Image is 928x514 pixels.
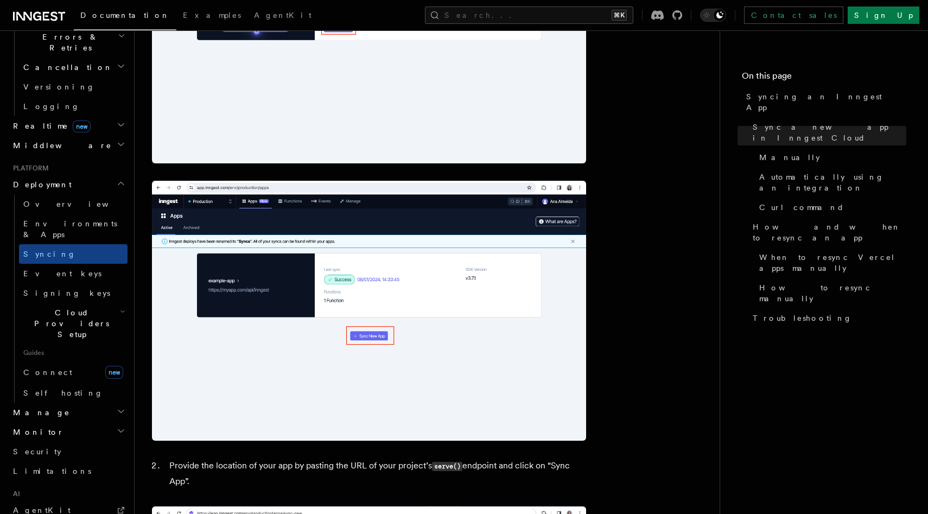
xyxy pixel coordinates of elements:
[73,120,91,132] span: new
[23,289,110,297] span: Signing keys
[19,97,128,116] a: Logging
[23,200,135,208] span: Overview
[19,58,128,77] button: Cancellation
[152,181,586,441] img: Inngest Cloud screen with sync new app button when you have apps synced
[19,214,128,244] a: Environments & Apps
[753,122,906,143] span: Sync a new app in Inngest Cloud
[166,458,586,489] li: Provide the location of your app by pasting the URL of your project’s endpoint and click on “Sync...
[9,427,64,437] span: Monitor
[759,252,906,274] span: When to resync Vercel apps manually
[23,219,117,239] span: Environments & Apps
[19,31,118,53] span: Errors & Retries
[13,447,61,456] span: Security
[742,87,906,117] a: Syncing an Inngest App
[759,282,906,304] span: How to resync manually
[742,69,906,87] h4: On this page
[19,303,128,344] button: Cloud Providers Setup
[183,11,241,20] span: Examples
[9,407,70,418] span: Manage
[848,7,919,24] a: Sign Up
[753,221,906,243] span: How and when to resync an app
[23,250,76,258] span: Syncing
[19,244,128,264] a: Syncing
[755,167,906,198] a: Automatically using an integration
[19,77,128,97] a: Versioning
[19,344,128,361] span: Guides
[19,283,128,303] a: Signing keys
[755,248,906,278] a: When to resync Vercel apps manually
[425,7,633,24] button: Search...⌘K
[9,490,20,498] span: AI
[247,3,318,29] a: AgentKit
[9,442,128,461] a: Security
[612,10,627,21] kbd: ⌘K
[80,11,170,20] span: Documentation
[19,307,120,340] span: Cloud Providers Setup
[23,368,72,377] span: Connect
[9,140,112,151] span: Middleware
[755,148,906,167] a: Manually
[759,152,820,163] span: Manually
[19,361,128,383] a: Connectnew
[254,11,312,20] span: AgentKit
[9,403,128,422] button: Manage
[700,9,726,22] button: Toggle dark mode
[23,102,80,111] span: Logging
[19,264,128,283] a: Event keys
[19,383,128,403] a: Self hosting
[176,3,247,29] a: Examples
[9,136,128,155] button: Middleware
[755,198,906,217] a: Curl command
[13,467,91,475] span: Limitations
[19,194,128,214] a: Overview
[19,62,113,73] span: Cancellation
[753,313,852,323] span: Troubleshooting
[9,116,128,136] button: Realtimenew
[9,120,91,131] span: Realtime
[9,179,72,190] span: Deployment
[23,389,103,397] span: Self hosting
[105,366,123,379] span: new
[9,461,128,481] a: Limitations
[74,3,176,30] a: Documentation
[744,7,843,24] a: Contact sales
[23,83,95,91] span: Versioning
[759,202,844,213] span: Curl command
[748,308,906,328] a: Troubleshooting
[9,194,128,403] div: Deployment
[748,117,906,148] a: Sync a new app in Inngest Cloud
[23,269,101,278] span: Event keys
[9,422,128,442] button: Monitor
[432,462,462,471] code: serve()
[755,278,906,308] a: How to resync manually
[746,91,906,113] span: Syncing an Inngest App
[19,27,128,58] button: Errors & Retries
[9,164,49,173] span: Platform
[759,172,906,193] span: Automatically using an integration
[9,175,128,194] button: Deployment
[748,217,906,248] a: How and when to resync an app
